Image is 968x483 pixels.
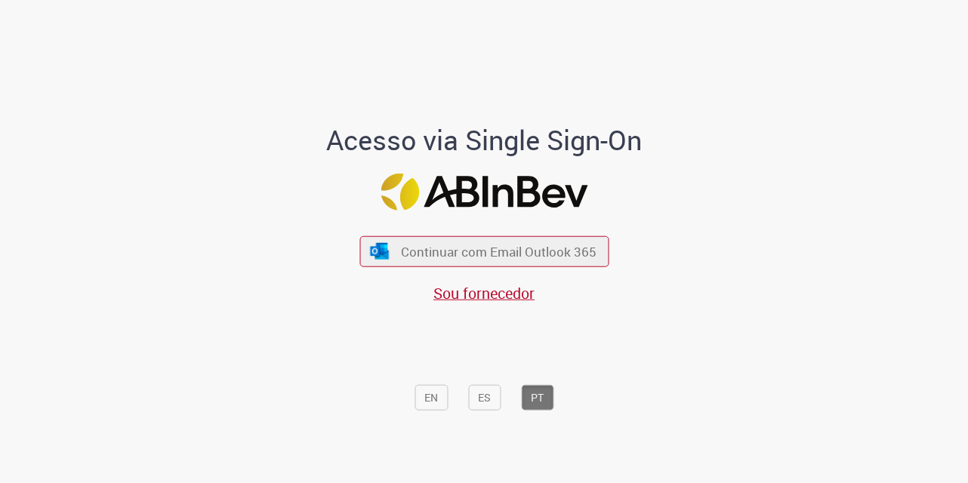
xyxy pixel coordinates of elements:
h1: Acesso via Single Sign-On [275,125,694,155]
img: Logo ABInBev [381,174,587,211]
button: PT [521,385,553,411]
button: ES [468,385,501,411]
a: Sou fornecedor [433,283,535,303]
button: ícone Azure/Microsoft 360 Continuar com Email Outlook 365 [359,236,609,267]
button: EN [415,385,448,411]
img: ícone Azure/Microsoft 360 [369,243,390,259]
span: Continuar com Email Outlook 365 [401,243,597,260]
